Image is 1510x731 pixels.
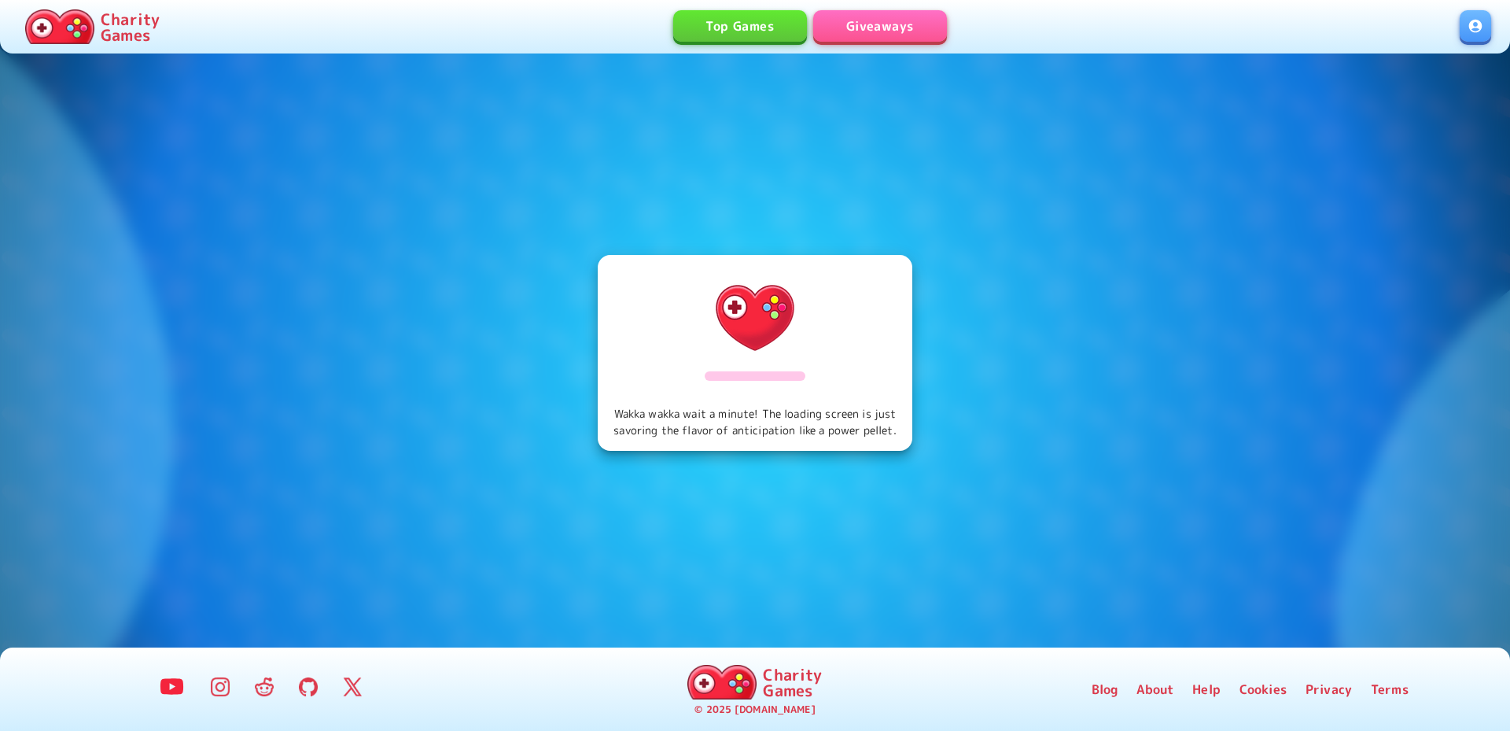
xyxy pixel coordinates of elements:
[673,10,807,42] a: Top Games
[101,11,160,42] p: Charity Games
[211,677,230,696] img: Instagram Logo
[299,677,318,696] img: GitHub Logo
[19,6,166,47] a: Charity Games
[687,665,757,700] img: Charity.Games
[1192,680,1221,699] a: Help
[763,666,822,698] p: Charity Games
[25,9,94,44] img: Charity.Games
[1092,680,1118,699] a: Blog
[343,677,362,696] img: Twitter Logo
[1306,680,1352,699] a: Privacy
[255,677,274,696] img: Reddit Logo
[813,10,947,42] a: Giveaways
[694,703,815,718] p: © 2025 [DOMAIN_NAME]
[1136,680,1173,699] a: About
[681,662,828,703] a: Charity Games
[1371,680,1409,699] a: Terms
[1239,680,1287,699] a: Cookies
